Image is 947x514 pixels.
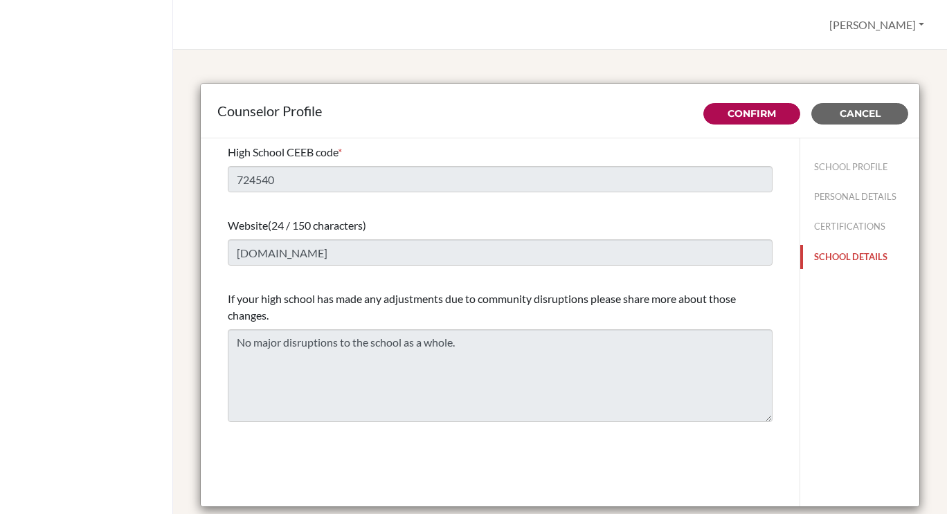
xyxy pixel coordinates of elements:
span: (24 / 150 characters) [268,219,366,232]
button: CERTIFICATIONS [800,214,919,239]
button: PERSONAL DETAILS [800,185,919,209]
button: [PERSON_NAME] [823,12,930,38]
div: Counselor Profile [217,100,903,121]
span: If your high school has made any adjustments due to community disruptions please share more about... [228,292,736,322]
button: SCHOOL PROFILE [800,155,919,179]
textarea: No major disruptions to the school as a whole. [228,329,773,422]
span: High School CEEB code [228,145,338,158]
button: SCHOOL DETAILS [800,245,919,269]
span: Website [228,219,268,232]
